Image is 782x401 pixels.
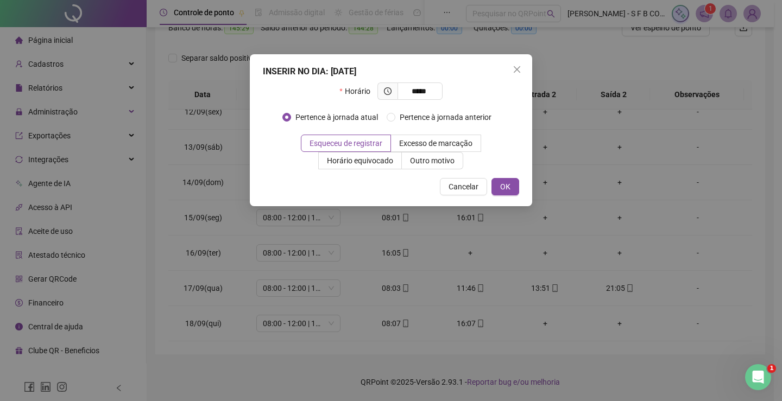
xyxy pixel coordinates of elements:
button: OK [491,178,519,195]
span: Excesso de marcação [399,139,472,148]
span: Pertence à jornada anterior [395,111,496,123]
div: INSERIR NO DIA : [DATE] [263,65,519,78]
span: OK [500,181,510,193]
button: Cancelar [440,178,487,195]
span: Cancelar [449,181,478,193]
span: 1 [767,364,776,373]
iframe: Intercom live chat [745,364,771,390]
span: Outro motivo [410,156,455,165]
button: Close [508,61,526,78]
span: Pertence à jornada atual [291,111,382,123]
span: Horário equivocado [327,156,393,165]
span: close [513,65,521,74]
label: Horário [339,82,377,100]
span: clock-circle [384,87,392,95]
span: Esqueceu de registrar [310,139,382,148]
